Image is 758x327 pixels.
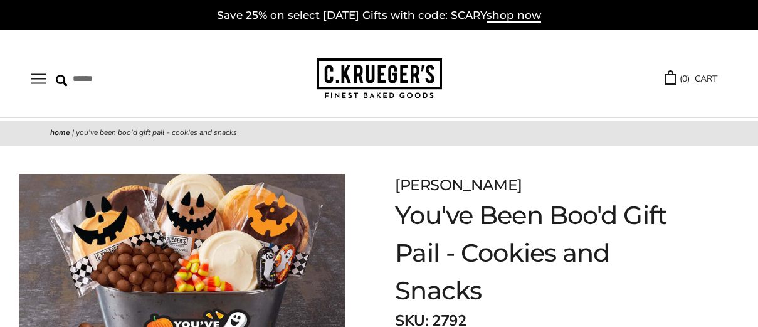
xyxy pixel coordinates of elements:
a: Save 25% on select [DATE] Gifts with code: SCARYshop now [217,9,541,23]
span: | [72,127,74,137]
input: Search [56,69,200,88]
span: You've Been Boo'd Gift Pail - Cookies and Snacks [76,127,237,137]
img: C.KRUEGER'S [317,58,442,99]
nav: breadcrumbs [50,127,708,139]
h1: You've Been Boo'd Gift Pail - Cookies and Snacks [395,196,695,309]
a: Home [50,127,70,137]
span: shop now [487,9,541,23]
a: (0) CART [665,72,717,86]
div: [PERSON_NAME] [395,174,695,196]
img: Search [56,75,68,87]
button: Open navigation [31,73,46,84]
